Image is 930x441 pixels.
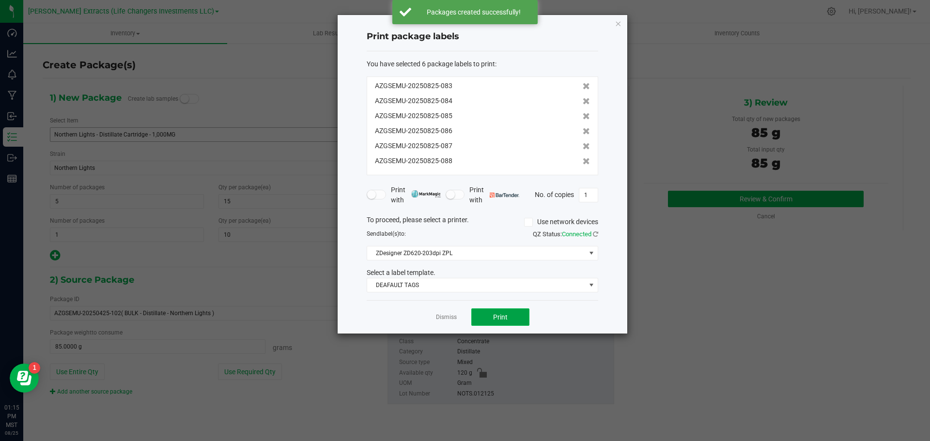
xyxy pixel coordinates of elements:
[367,230,406,237] span: Send to:
[469,185,519,205] span: Print with
[380,230,399,237] span: label(s)
[375,111,452,121] span: AZGSEMU-20250825-085
[436,313,457,321] a: Dismiss
[524,217,598,227] label: Use network devices
[367,59,598,69] div: :
[375,96,452,106] span: AZGSEMU-20250825-084
[375,156,452,166] span: AZGSEMU-20250825-088
[367,246,586,260] span: ZDesigner ZD620-203dpi ZPL
[490,193,519,198] img: bartender.png
[535,190,574,198] span: No. of copies
[375,81,452,91] span: AZGSEMU-20250825-083
[29,362,40,374] iframe: Resource center unread badge
[562,230,591,238] span: Connected
[10,364,39,393] iframe: Resource center
[411,190,441,198] img: mark_magic_cybra.png
[391,185,441,205] span: Print with
[375,141,452,151] span: AZGSEMU-20250825-087
[359,268,605,278] div: Select a label template.
[367,278,586,292] span: DEAFAULT TAGS
[417,7,530,17] div: Packages created successfully!
[533,230,598,238] span: QZ Status:
[493,313,508,321] span: Print
[359,215,605,229] div: To proceed, please select a printer.
[471,308,529,326] button: Print
[367,60,495,68] span: You have selected 6 package labels to print
[367,30,598,43] h4: Print package labels
[375,126,452,136] span: AZGSEMU-20250825-086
